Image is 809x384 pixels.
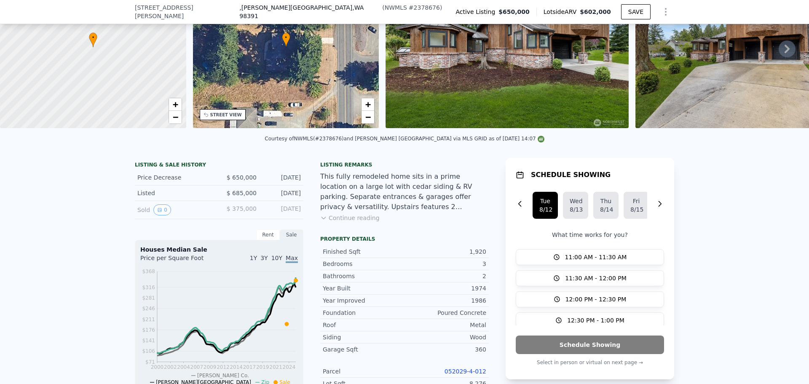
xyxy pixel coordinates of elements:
[516,231,664,239] p: What time works for you?
[516,270,664,286] button: 11:30 AM - 12:00 PM
[230,364,243,370] tspan: 2014
[365,112,371,122] span: −
[516,336,664,354] button: Schedule Showing
[600,197,612,205] div: Thu
[404,247,486,256] div: 1,920
[271,255,282,261] span: 10Y
[323,260,404,268] div: Bedrooms
[210,112,242,118] div: STREET VIEW
[269,364,282,370] tspan: 2021
[164,364,177,370] tspan: 2002
[404,345,486,354] div: 360
[142,285,155,290] tspan: $316
[197,373,249,379] span: [PERSON_NAME] Co.
[137,204,212,215] div: Sold
[516,312,664,328] button: 12:30 PM - 1:00 PM
[404,333,486,341] div: Wood
[265,136,544,142] div: Courtesy of NWMLS (#2378676) and [PERSON_NAME] [GEOGRAPHIC_DATA] via MLS GRID as of [DATE] 14:07
[239,3,380,20] span: , [PERSON_NAME][GEOGRAPHIC_DATA]
[227,174,257,181] span: $ 650,000
[593,192,619,219] button: Thu8/14
[323,284,404,293] div: Year Built
[227,190,257,196] span: $ 685,000
[624,192,649,219] button: Fri8/15
[135,3,239,20] span: [STREET_ADDRESS][PERSON_NAME]
[538,136,544,142] img: NWMLS Logo
[455,8,498,16] span: Active Listing
[243,364,256,370] tspan: 2017
[531,170,611,180] h1: SCHEDULE SHOWING
[570,197,581,205] div: Wed
[498,8,530,16] span: $650,000
[365,99,371,110] span: +
[516,291,664,307] button: 12:00 PM - 12:30 PM
[320,172,489,212] div: This fully remodeled home sits in a prime location on a large lot with cedar siding & RV parking....
[404,321,486,329] div: Metal
[409,4,440,11] span: # 2378676
[516,357,664,368] p: Select in person or virtual on next page →
[565,253,627,261] span: 11:00 AM - 11:30 AM
[89,34,97,41] span: •
[323,296,404,305] div: Year Improved
[657,3,674,20] button: Show Options
[217,364,230,370] tspan: 2012
[323,333,404,341] div: Siding
[404,272,486,280] div: 2
[135,161,303,170] div: LISTING & SALE HISTORY
[280,229,303,240] div: Sale
[404,260,486,268] div: 3
[630,197,642,205] div: Fri
[320,236,489,242] div: Property details
[323,321,404,329] div: Roof
[172,99,178,110] span: +
[169,98,182,111] a: Zoom in
[580,8,611,15] span: $602,000
[630,205,642,214] div: 8/15
[140,245,298,254] div: Houses Median Sale
[385,4,407,11] span: NWMLS
[142,338,155,344] tspan: $141
[404,309,486,317] div: Poured Concrete
[320,214,380,222] button: Continue reading
[172,112,178,122] span: −
[283,364,296,370] tspan: 2024
[256,364,269,370] tspan: 2019
[256,229,280,240] div: Rent
[570,205,581,214] div: 8/13
[539,197,551,205] div: Tue
[151,364,164,370] tspan: 2000
[153,204,171,215] button: View historical data
[142,317,155,322] tspan: $211
[362,111,374,124] a: Zoom out
[567,316,624,325] span: 12:30 PM - 1:00 PM
[382,3,442,12] div: ( )
[263,173,301,182] div: [DATE]
[282,34,290,41] span: •
[227,205,257,212] span: $ 375,000
[445,368,486,375] a: 052029-4-012
[563,192,588,219] button: Wed8/13
[282,32,290,47] div: •
[190,364,204,370] tspan: 2007
[323,309,404,317] div: Foundation
[142,306,155,311] tspan: $246
[539,205,551,214] div: 8/12
[140,254,219,267] div: Price per Square Foot
[600,205,612,214] div: 8/14
[323,367,404,376] div: Parcel
[142,269,155,274] tspan: $368
[320,161,489,168] div: Listing remarks
[323,345,404,354] div: Garage Sqft
[516,249,664,265] button: 11:00 AM - 11:30 AM
[263,189,301,197] div: [DATE]
[260,255,268,261] span: 3Y
[544,8,580,16] span: Lotside ARV
[250,255,257,261] span: 1Y
[362,98,374,111] a: Zoom in
[404,284,486,293] div: 1974
[565,274,627,282] span: 11:30 AM - 12:00 PM
[169,111,182,124] a: Zoom out
[142,348,155,354] tspan: $106
[533,192,558,219] button: Tue8/12
[565,295,627,303] span: 12:00 PM - 12:30 PM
